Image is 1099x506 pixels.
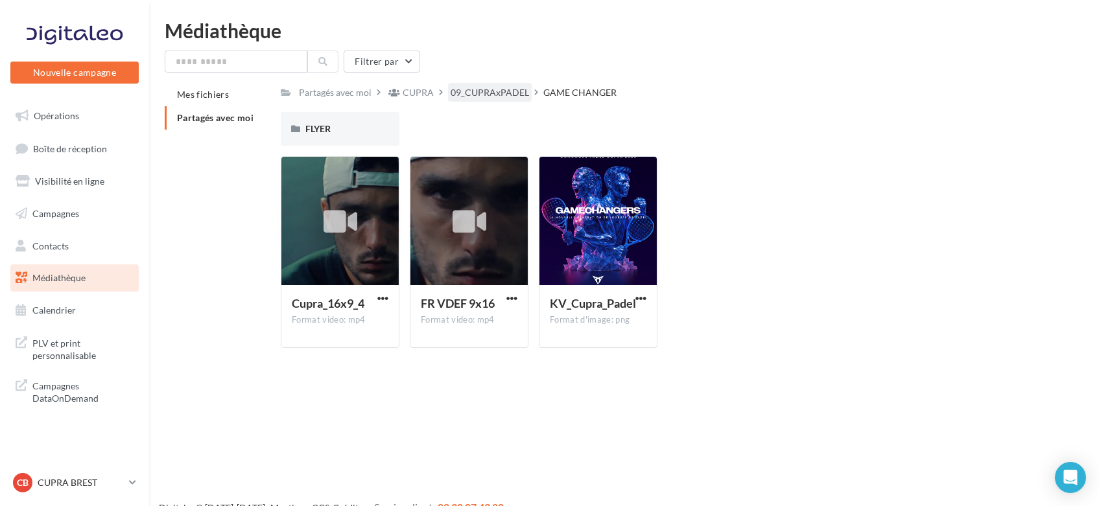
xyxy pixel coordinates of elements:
[32,240,69,251] span: Contacts
[38,476,124,489] p: CUPRA BREST
[8,264,141,292] a: Médiathèque
[8,200,141,227] a: Campagnes
[292,314,388,326] div: Format video: mp4
[8,233,141,260] a: Contacts
[32,272,86,283] span: Médiathèque
[543,86,617,99] div: GAME CHANGER
[32,334,134,362] span: PLV et print personnalisable
[1055,462,1086,493] div: Open Intercom Messenger
[344,51,420,73] button: Filtrer par
[451,86,529,99] div: 09_CUPRAxPADEL
[8,372,141,410] a: Campagnes DataOnDemand
[17,476,29,489] span: CB
[177,112,254,123] span: Partagés avec moi
[403,86,434,99] div: CUPRA
[305,123,331,134] span: FLYER
[299,86,372,99] div: Partagés avec moi
[32,377,134,405] span: Campagnes DataOnDemand
[165,21,1083,40] div: Médiathèque
[8,168,141,195] a: Visibilité en ligne
[292,296,364,310] span: Cupra_16x9_4
[421,296,495,310] span: FR VDEF 9x16
[8,297,141,324] a: Calendrier
[8,102,141,130] a: Opérations
[550,296,636,310] span: KV_Cupra_Padel
[550,314,646,326] div: Format d'image: png
[177,89,229,100] span: Mes fichiers
[421,314,517,326] div: Format video: mp4
[32,305,76,316] span: Calendrier
[34,110,79,121] span: Opérations
[10,62,139,84] button: Nouvelle campagne
[8,135,141,163] a: Boîte de réception
[8,329,141,367] a: PLV et print personnalisable
[35,176,104,187] span: Visibilité en ligne
[32,208,79,219] span: Campagnes
[33,143,107,154] span: Boîte de réception
[10,470,139,495] a: CB CUPRA BREST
